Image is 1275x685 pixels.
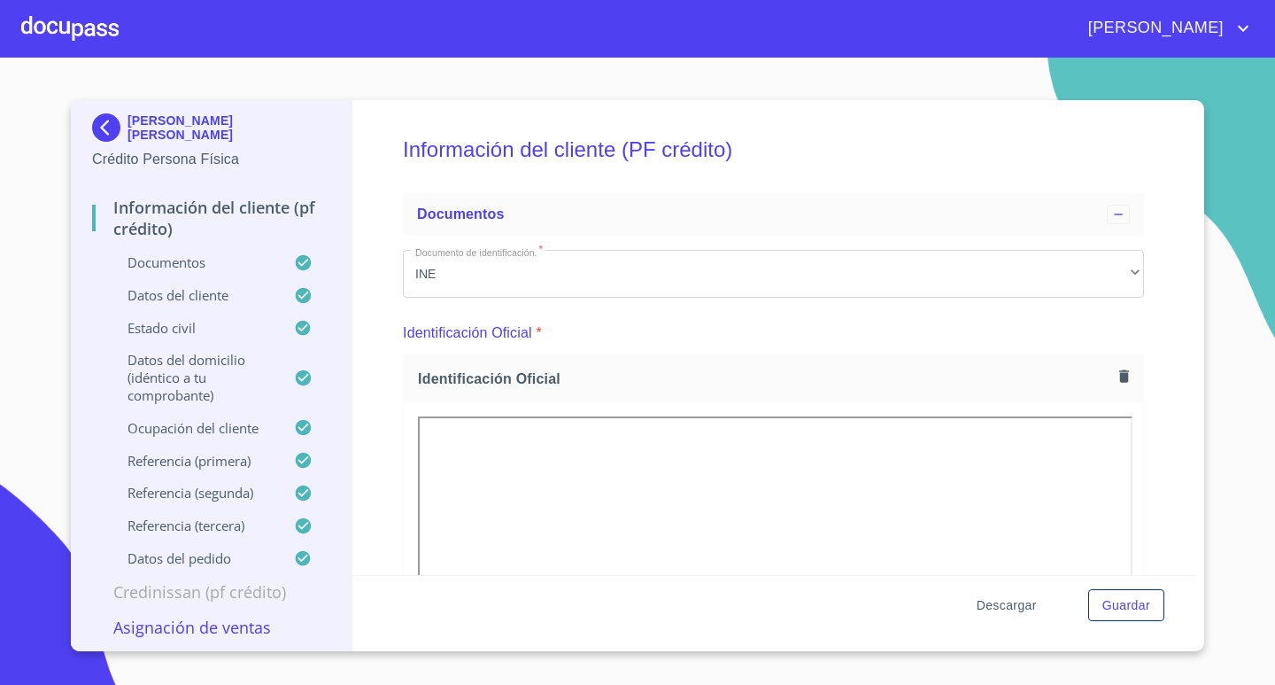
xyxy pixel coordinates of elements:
[92,549,294,567] p: Datos del pedido
[403,250,1144,298] div: INE
[403,113,1144,186] h5: Información del cliente (PF crédito)
[92,351,294,404] p: Datos del domicilio (idéntico a tu comprobante)
[1075,14,1232,43] span: [PERSON_NAME]
[92,286,294,304] p: Datos del cliente
[92,319,294,337] p: Estado Civil
[92,419,294,437] p: Ocupación del Cliente
[418,370,1112,388] span: Identificación Oficial
[92,517,294,534] p: Referencia (tercera)
[92,581,330,603] p: Credinissan (PF crédito)
[92,484,294,502] p: Referencia (segunda)
[92,197,330,239] p: Información del cliente (PF crédito)
[92,113,127,142] img: Docupass spot blue
[977,595,1037,617] span: Descargar
[1088,589,1164,622] button: Guardar
[1102,595,1150,617] span: Guardar
[403,323,532,344] p: Identificación Oficial
[92,253,294,271] p: Documentos
[127,113,330,142] p: [PERSON_NAME] [PERSON_NAME]
[970,589,1044,622] button: Descargar
[92,149,330,170] p: Crédito Persona Física
[403,193,1144,236] div: Documentos
[417,206,504,222] span: Documentos
[92,617,330,638] p: Asignación de Ventas
[1075,14,1254,43] button: account of current user
[92,452,294,470] p: Referencia (primera)
[92,113,330,149] div: [PERSON_NAME] [PERSON_NAME]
